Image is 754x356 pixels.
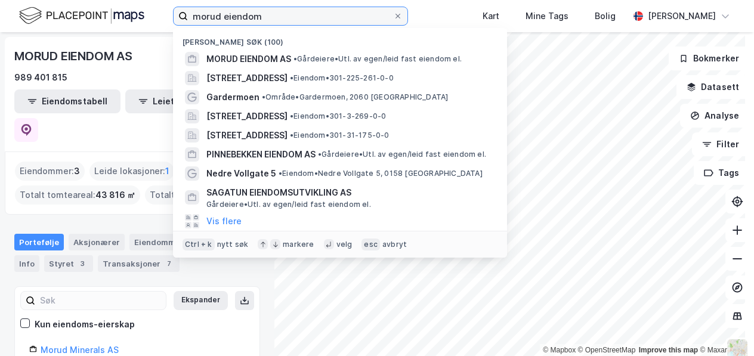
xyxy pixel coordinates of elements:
[173,28,507,49] div: [PERSON_NAME] søk (100)
[163,258,175,270] div: 7
[125,89,231,113] button: Leietakertabell
[14,234,64,250] div: Portefølje
[290,73,293,82] span: •
[14,89,120,113] button: Eiendomstabell
[262,92,448,102] span: Område • Gardermoen, 2060 [GEOGRAPHIC_DATA]
[98,255,180,272] div: Transaksjoner
[543,346,576,354] a: Mapbox
[206,128,288,143] span: [STREET_ADDRESS]
[206,214,242,228] button: Vis flere
[293,54,297,63] span: •
[290,131,293,140] span: •
[595,9,616,23] div: Bolig
[145,185,247,205] div: Totalt byggareal :
[361,239,380,250] div: esc
[44,255,93,272] div: Styret
[14,47,135,66] div: MORUD EIENDOM AS
[206,90,259,104] span: Gardermoen
[95,188,135,202] span: 43 816 ㎡
[19,5,144,26] img: logo.f888ab2527a4732fd821a326f86c7f29.svg
[694,299,754,356] iframe: Chat Widget
[174,291,228,310] button: Ekspander
[694,161,749,185] button: Tags
[279,169,483,178] span: Eiendom • Nedre Vollgate 5, 0158 [GEOGRAPHIC_DATA]
[217,240,249,249] div: nytt søk
[206,109,288,123] span: [STREET_ADDRESS]
[15,162,85,181] div: Eiendommer :
[206,185,493,200] span: SAGATUN EIENDOMSUTVIKLING AS
[165,164,169,178] span: 1
[89,162,174,181] div: Leide lokasjoner :
[69,234,125,250] div: Aksjonærer
[206,200,371,209] span: Gårdeiere • Utl. av egen/leid fast eiendom el.
[676,75,749,99] button: Datasett
[336,240,353,249] div: velg
[206,71,288,85] span: [STREET_ADDRESS]
[129,234,203,250] div: Eiendommer
[14,255,39,272] div: Info
[290,73,394,83] span: Eiendom • 301-225-261-0-0
[279,169,282,178] span: •
[74,164,80,178] span: 3
[680,104,749,128] button: Analyse
[76,258,88,270] div: 3
[15,185,140,205] div: Totalt tomteareal :
[669,47,749,70] button: Bokmerker
[648,9,716,23] div: [PERSON_NAME]
[483,9,499,23] div: Kart
[318,150,486,159] span: Gårdeiere • Utl. av egen/leid fast eiendom el.
[293,54,462,64] span: Gårdeiere • Utl. av egen/leid fast eiendom el.
[290,131,390,140] span: Eiendom • 301-31-175-0-0
[262,92,265,101] span: •
[183,239,215,250] div: Ctrl + k
[639,346,698,354] a: Improve this map
[283,240,314,249] div: markere
[14,70,67,85] div: 989 401 815
[290,112,386,121] span: Eiendom • 301-3-269-0-0
[318,150,322,159] span: •
[41,345,119,355] a: Morud Minerals AS
[206,52,291,66] span: MORUD EIENDOM AS
[578,346,636,354] a: OpenStreetMap
[526,9,568,23] div: Mine Tags
[290,112,293,120] span: •
[382,240,407,249] div: avbryt
[35,317,135,332] div: Kun eiendoms-eierskap
[206,166,276,181] span: Nedre Vollgate 5
[188,7,393,25] input: Søk på adresse, matrikkel, gårdeiere, leietakere eller personer
[206,147,316,162] span: PINNEBEKKEN EIENDOM AS
[692,132,749,156] button: Filter
[35,292,166,309] input: Søk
